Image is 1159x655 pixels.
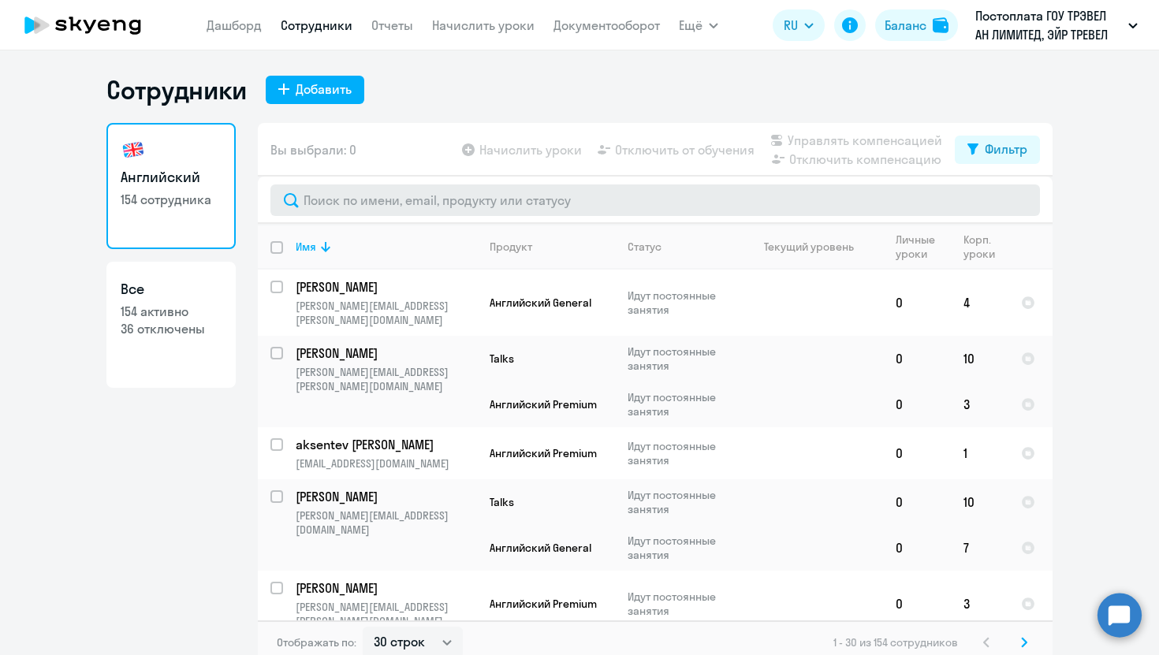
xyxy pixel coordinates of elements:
[490,541,591,555] span: Английский General
[121,303,222,320] p: 154 активно
[883,336,951,381] td: 0
[628,439,736,467] p: Идут постоянные занятия
[490,495,514,509] span: Talks
[628,240,661,254] div: Статус
[296,508,476,537] p: [PERSON_NAME][EMAIL_ADDRESS][DOMAIN_NAME]
[121,137,146,162] img: english
[749,240,882,254] div: Текущий уровень
[432,17,535,33] a: Начислить уроки
[296,365,476,393] p: [PERSON_NAME][EMAIL_ADDRESS][PERSON_NAME][DOMAIN_NAME]
[296,240,316,254] div: Имя
[296,436,474,453] p: aksentev [PERSON_NAME]
[896,233,950,261] div: Личные уроки
[628,344,736,373] p: Идут постоянные занятия
[121,167,222,188] h3: Английский
[296,436,476,453] a: aksentev [PERSON_NAME]
[296,579,476,597] a: [PERSON_NAME]
[628,288,736,317] p: Идут постоянные занятия
[628,390,736,419] p: Идут постоянные занятия
[296,456,476,471] p: [EMAIL_ADDRESS][DOMAIN_NAME]
[628,590,736,618] p: Идут постоянные занятия
[773,9,825,41] button: RU
[985,140,1027,158] div: Фильтр
[490,446,597,460] span: Английский Premium
[679,9,718,41] button: Ещё
[296,600,476,628] p: [PERSON_NAME][EMAIL_ADDRESS][PERSON_NAME][DOMAIN_NAME]
[207,17,262,33] a: Дашборд
[955,136,1040,164] button: Фильтр
[490,240,532,254] div: Продукт
[628,488,736,516] p: Идут постоянные занятия
[883,270,951,336] td: 0
[296,278,474,296] p: [PERSON_NAME]
[933,17,948,33] img: balance
[266,76,364,104] button: Добавить
[490,397,597,411] span: Английский Premium
[883,479,951,525] td: 0
[277,635,356,649] span: Отображать по:
[951,571,1008,637] td: 3
[883,525,951,571] td: 0
[967,6,1146,44] button: Постоплата ГОУ ТРЭВЕЛ АН ЛИМИТЕД, ЭЙР ТРЕВЕЛ ТЕХНОЛОДЖИС, ООО
[296,344,474,362] p: [PERSON_NAME]
[296,579,474,597] p: [PERSON_NAME]
[553,17,660,33] a: Документооборот
[106,74,247,106] h1: Сотрудники
[951,381,1008,427] td: 3
[106,262,236,388] a: Все154 активно36 отключены
[883,427,951,479] td: 0
[875,9,958,41] button: Балансbalance
[371,17,413,33] a: Отчеты
[490,597,597,611] span: Английский Premium
[296,299,476,327] p: [PERSON_NAME][EMAIL_ADDRESS][PERSON_NAME][DOMAIN_NAME]
[628,534,736,562] p: Идут постоянные занятия
[296,344,476,362] a: [PERSON_NAME]
[883,571,951,637] td: 0
[784,16,798,35] span: RU
[833,635,958,649] span: 1 - 30 из 154 сотрудников
[296,80,352,99] div: Добавить
[270,140,356,159] span: Вы выбрали: 0
[296,240,476,254] div: Имя
[121,279,222,300] h3: Все
[951,270,1008,336] td: 4
[281,17,352,33] a: Сотрудники
[951,336,1008,381] td: 10
[883,381,951,427] td: 0
[951,525,1008,571] td: 7
[951,479,1008,525] td: 10
[270,184,1040,216] input: Поиск по имени, email, продукту или статусу
[121,320,222,337] p: 36 отключены
[951,427,1008,479] td: 1
[885,16,926,35] div: Баланс
[679,16,702,35] span: Ещё
[764,240,854,254] div: Текущий уровень
[121,191,222,208] p: 154 сотрудника
[296,278,476,296] a: [PERSON_NAME]
[490,296,591,310] span: Английский General
[296,488,474,505] p: [PERSON_NAME]
[975,6,1122,44] p: Постоплата ГОУ ТРЭВЕЛ АН ЛИМИТЕД, ЭЙР ТРЕВЕЛ ТЕХНОЛОДЖИС, ООО
[490,352,514,366] span: Talks
[106,123,236,249] a: Английский154 сотрудника
[963,233,1008,261] div: Корп. уроки
[296,488,476,505] a: [PERSON_NAME]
